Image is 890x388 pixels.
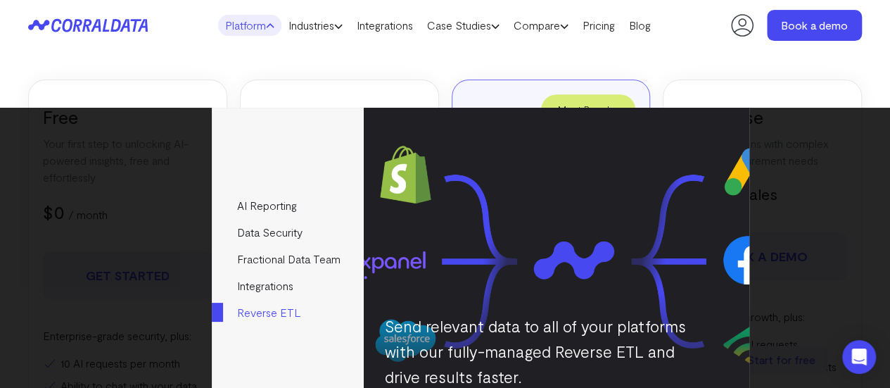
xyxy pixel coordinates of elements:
[420,15,507,36] a: Case Studies
[622,15,658,36] a: Blog
[767,10,862,41] a: Book a demo
[541,94,635,125] div: Most Popular
[212,299,363,326] a: Reverse ETL
[212,246,363,273] a: Fractional Data Team
[350,15,420,36] a: Integrations
[212,219,363,246] a: Data Security
[576,15,622,36] a: Pricing
[218,15,281,36] a: Platform
[212,273,363,299] a: Integrations
[43,105,212,128] h3: Free
[255,105,424,128] h3: Essential
[842,340,876,374] div: Open Intercom Messenger
[281,15,350,36] a: Industries
[678,105,847,128] h3: Enterprise
[212,192,363,219] a: AI Reporting
[466,105,636,128] h3: Growth
[507,15,576,36] a: Compare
